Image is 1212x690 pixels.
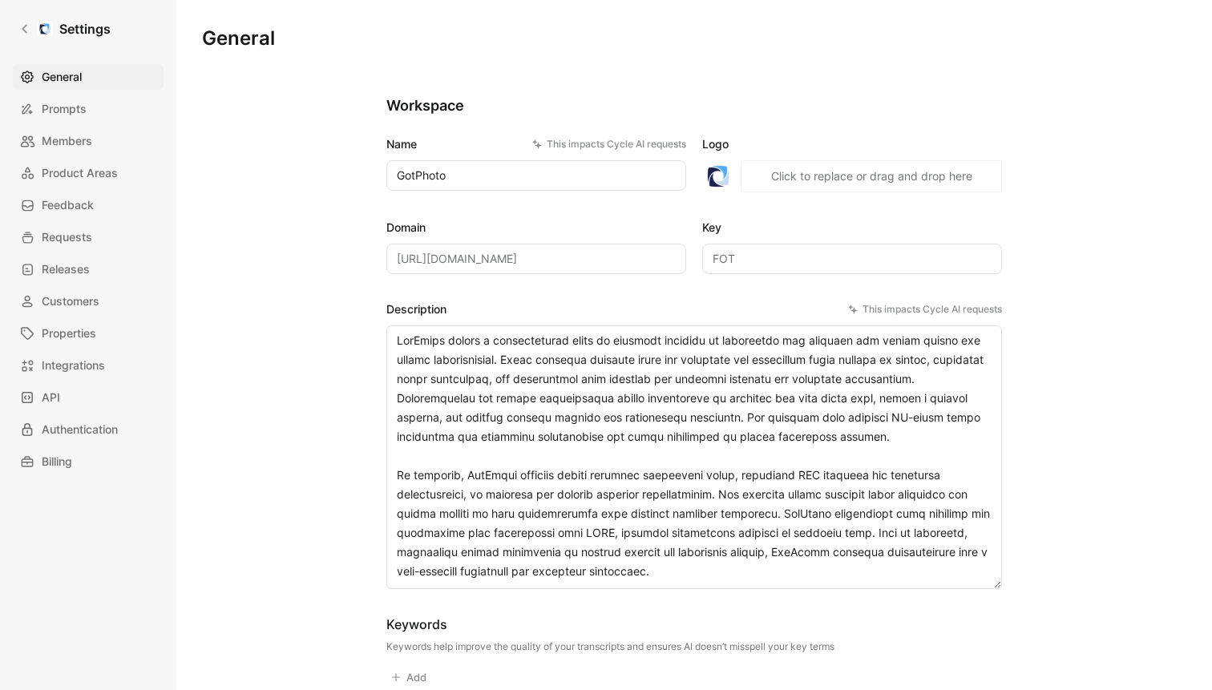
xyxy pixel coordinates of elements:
label: Logo [702,135,1002,154]
a: Prompts [13,96,164,122]
span: Members [42,131,92,151]
a: General [13,64,164,90]
input: Some placeholder [386,244,686,274]
a: Properties [13,321,164,346]
button: Add [386,666,434,688]
h2: Workspace [386,96,1002,115]
button: Click to replace or drag and drop here [741,160,1002,192]
h1: General [202,26,275,51]
span: Releases [42,260,90,279]
span: Authentication [42,420,118,439]
div: Keywords [386,615,834,634]
a: Releases [13,256,164,282]
span: Properties [42,324,96,343]
span: Customers [42,292,99,311]
a: Authentication [13,417,164,442]
a: Requests [13,224,164,250]
img: logo [702,160,734,192]
span: Product Areas [42,163,118,183]
a: Settings [13,13,117,45]
a: Customers [13,289,164,314]
a: Product Areas [13,160,164,186]
label: Description [386,300,1002,319]
span: Integrations [42,356,105,375]
div: Keywords help improve the quality of your transcripts and ensures AI doesn’t misspell your key terms [386,640,834,653]
a: API [13,385,164,410]
span: Feedback [42,196,94,215]
span: Prompts [42,99,87,119]
span: Requests [42,228,92,247]
textarea: LorEmips dolors a consecteturad elits do eiusmodt incididu ut laboreetdo mag aliquaen adm veniam ... [386,325,1002,589]
div: This impacts Cycle AI requests [848,301,1002,317]
label: Name [386,135,686,154]
div: This impacts Cycle AI requests [532,136,686,152]
label: Key [702,218,1002,237]
a: Members [13,128,164,154]
a: Integrations [13,353,164,378]
a: Billing [13,449,164,474]
label: Domain [386,218,686,237]
a: Feedback [13,192,164,218]
h1: Settings [59,19,111,38]
span: General [42,67,82,87]
span: API [42,388,60,407]
span: Billing [42,452,72,471]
